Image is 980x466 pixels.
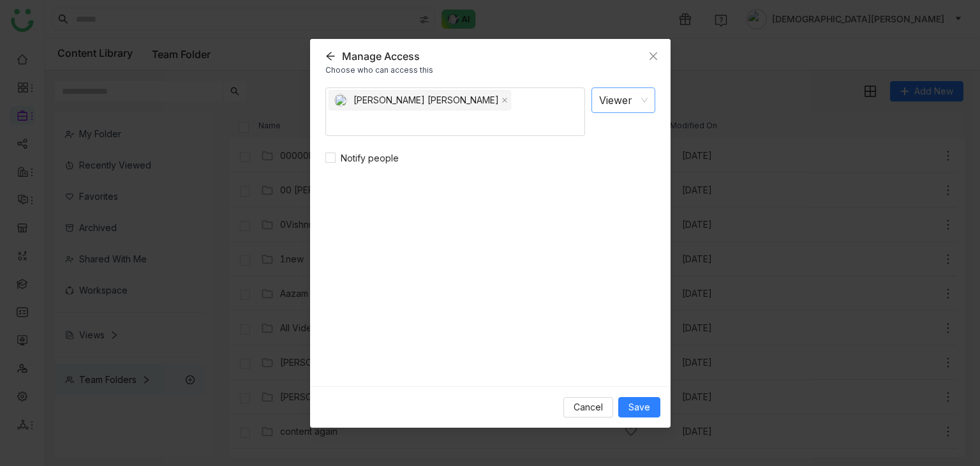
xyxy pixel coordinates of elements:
button: Save [618,397,660,417]
button: Cancel [563,397,613,417]
span: Notify people [336,151,404,165]
span: Save [628,400,650,414]
nz-select-item: Viewer [599,88,648,112]
div: Choose who can access this [325,63,655,77]
img: 684a959c82a3912df7c0cd23 [334,94,347,107]
div: [PERSON_NAME] [PERSON_NAME] [353,91,499,110]
span: Cancel [574,400,603,414]
div: Manage Access [342,49,420,63]
nz-select-item: Bhupendra Singh Bhandari [329,90,511,110]
button: Close [636,39,671,73]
